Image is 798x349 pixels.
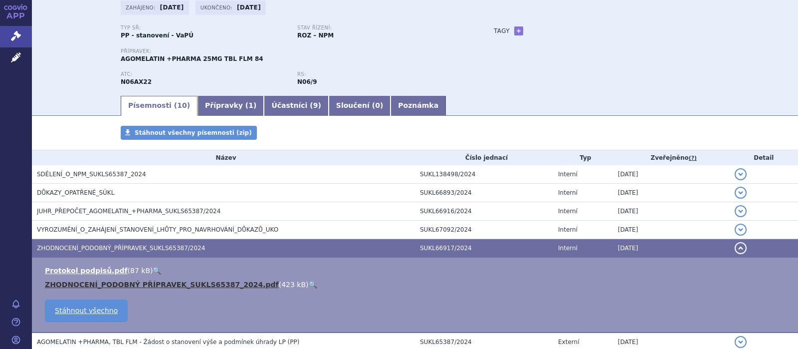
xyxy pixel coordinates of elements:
[121,71,287,77] p: ATC:
[613,184,730,202] td: [DATE]
[415,165,553,184] td: SUKL138498/2024
[135,129,252,136] span: Stáhnout všechny písemnosti (zip)
[160,4,184,11] strong: [DATE]
[735,168,747,180] button: detail
[391,96,446,116] a: Poznámka
[200,3,234,11] span: Ukončeno:
[297,25,464,31] p: Stav řízení:
[613,239,730,258] td: [DATE]
[735,336,747,348] button: detail
[264,96,328,116] a: Účastníci (9)
[375,101,380,109] span: 0
[121,78,152,85] strong: AGOMELATIN
[735,224,747,236] button: detail
[415,150,553,165] th: Číslo jednací
[121,48,474,54] p: Přípravek:
[558,171,578,178] span: Interní
[121,96,198,116] a: Písemnosti (10)
[313,101,318,109] span: 9
[37,339,299,346] span: AGOMELATIN +PHARMA, TBL FLM - Žádost o stanovení výše a podmínek úhrady LP (PP)
[37,226,278,233] span: VYROZUMĚNÍ_O_ZAHÁJENÍ_STANOVENÍ_LHŮTY_PRO_NAVRHOVÁNÍ_DŮKAZŮ_UKO
[37,245,205,252] span: ZHODNOCENÍ_PODOBNÝ_PŘÍPRAVEK_SUKLS65387/2024
[735,242,747,254] button: detail
[248,101,253,109] span: 1
[121,55,263,62] span: AGOMELATIN +PHARMA 25MG TBL FLM 84
[689,155,697,162] abbr: (?)
[153,267,161,275] a: 🔍
[415,239,553,258] td: SUKL66917/2024
[297,32,334,39] strong: ROZ – NPM
[126,3,157,11] span: Zahájeno:
[613,221,730,239] td: [DATE]
[329,96,391,116] a: Sloučení (0)
[198,96,264,116] a: Přípravky (1)
[37,189,114,196] span: DŮKAZY_OPATŘENÉ_SÚKL
[415,221,553,239] td: SUKL67092/2024
[121,126,257,140] a: Stáhnout všechny písemnosti (zip)
[558,339,579,346] span: Externí
[177,101,187,109] span: 10
[45,266,788,276] li: ( )
[45,281,279,289] a: ZHODNOCENÍ_PODOBNÝ PŘÍPRAVEK_SUKLS65387_2024.pdf
[558,245,578,252] span: Interní
[121,25,287,31] p: Typ SŘ:
[553,150,613,165] th: Typ
[735,205,747,217] button: detail
[558,208,578,215] span: Interní
[415,202,553,221] td: SUKL66916/2024
[730,150,798,165] th: Detail
[558,189,578,196] span: Interní
[309,281,317,289] a: 🔍
[514,26,523,35] a: +
[415,184,553,202] td: SUKL66893/2024
[735,187,747,199] button: detail
[121,32,194,39] strong: PP - stanovení - VaPÚ
[32,150,415,165] th: Název
[37,171,146,178] span: SDĚLENÍ_O_NPM_SUKLS65387_2024
[297,78,317,85] strong: agomelatin
[130,267,150,275] span: 87 kB
[613,165,730,184] td: [DATE]
[45,267,128,275] a: Protokol podpisů.pdf
[558,226,578,233] span: Interní
[281,281,306,289] span: 423 kB
[613,202,730,221] td: [DATE]
[613,150,730,165] th: Zveřejněno
[45,280,788,290] li: ( )
[494,25,510,37] h3: Tagy
[237,4,261,11] strong: [DATE]
[45,300,128,322] a: Stáhnout všechno
[37,208,220,215] span: JUHR_PŘEPOČET_AGOMELATIN_+PHARMA_SUKLS65387/2024
[297,71,464,77] p: RS:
